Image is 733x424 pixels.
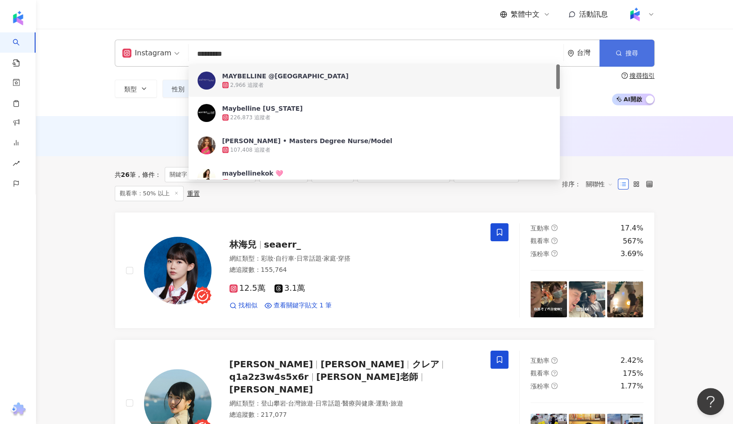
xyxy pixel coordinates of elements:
[274,301,332,310] span: 查看關鍵字貼文 1 筆
[551,238,558,244] span: question-circle
[626,6,643,23] img: Kolr%20app%20icon%20%281%29.png
[265,301,332,310] a: 查看關鍵字貼文 1 筆
[607,281,643,318] img: post-image
[198,136,216,154] img: KOL Avatar
[229,371,309,382] span: q1a2z3w4s5x6r
[531,250,549,257] span: 漲粉率
[230,146,270,154] div: 107,408 追蹤者
[238,301,257,310] span: 找相似
[320,359,404,370] span: [PERSON_NAME]
[198,169,216,187] img: KOL Avatar
[621,356,643,365] div: 2.42%
[511,9,540,19] span: 繁體中文
[222,169,283,178] div: maybellinekok 🩷
[13,32,31,68] a: search
[229,384,313,395] span: [PERSON_NAME]
[294,255,296,262] span: ·
[562,177,618,191] div: 排序：
[286,400,288,407] span: ·
[229,239,256,250] span: 林海兒
[230,179,259,186] div: 983 追蹤者
[115,212,655,329] a: KOL Avatar林海兒seaerr_網紅類型：彩妝·自行車·日常話題·家庭·穿搭總追蹤數：155,76412.5萬3.1萬找相似查看關鍵字貼文 1 筆互動率question-circle17...
[187,190,200,197] div: 重置
[551,383,558,389] span: question-circle
[313,400,315,407] span: ·
[275,255,294,262] span: 自行車
[296,255,321,262] span: 日常話題
[391,400,403,407] span: 旅遊
[531,237,549,244] span: 觀看率
[324,255,336,262] span: 家庭
[198,104,216,122] img: KOL Avatar
[229,284,265,293] span: 12.5萬
[340,400,342,407] span: ·
[222,136,392,145] div: [PERSON_NAME] • Masters Degree Nurse/Model
[9,402,27,417] img: chrome extension
[376,400,388,407] span: 運動
[316,371,418,382] span: [PERSON_NAME]老師
[531,383,549,390] span: 漲粉率
[222,104,303,113] div: Maybelline [US_STATE]
[230,114,270,122] div: 226,873 追蹤者
[13,154,20,175] span: rise
[321,255,323,262] span: ·
[336,255,338,262] span: ·
[172,86,184,93] span: 性別
[230,81,264,89] div: 2,966 追蹤者
[621,223,643,233] div: 17.4%
[162,80,205,98] button: 性別
[621,249,643,259] div: 3.69%
[621,381,643,391] div: 1.77%
[274,284,306,293] span: 3.1萬
[551,225,558,231] span: question-circle
[122,46,171,60] div: Instagram
[274,255,275,262] span: ·
[136,171,161,178] span: 條件 ：
[264,239,301,250] span: seaerr_
[599,40,654,67] button: 搜尋
[229,399,480,408] div: 網紅類型 ：
[621,72,628,79] span: question-circle
[630,72,655,79] div: 搜尋指引
[625,50,638,57] span: 搜尋
[342,400,374,407] span: 醫療與健康
[229,410,480,419] div: 總追蹤數 ： 217,077
[261,255,274,262] span: 彩妝
[586,177,613,191] span: 關聯性
[412,359,439,370] span: クレア
[569,281,605,318] img: post-image
[531,281,567,318] img: post-image
[551,357,558,364] span: question-circle
[144,237,211,304] img: KOL Avatar
[388,400,390,407] span: ·
[115,186,184,201] span: 觀看率：50% 以上
[623,369,643,379] div: 175%
[577,49,599,57] div: 台灣
[198,72,216,90] img: KOL Avatar
[121,171,130,178] span: 26
[229,359,313,370] span: [PERSON_NAME]
[579,10,608,18] span: 活動訊息
[551,250,558,257] span: question-circle
[229,254,480,263] div: 網紅類型 ：
[222,72,349,81] div: MAYBELLINE @[GEOGRAPHIC_DATA]
[115,171,136,178] div: 共 筆
[531,370,549,377] span: 觀看率
[115,80,157,98] button: 類型
[261,400,286,407] span: 登山攀岩
[229,266,480,275] div: 總追蹤數 ： 155,764
[288,400,313,407] span: 台灣旅遊
[697,388,724,415] iframe: Help Scout Beacon - Open
[623,236,643,246] div: 567%
[338,255,351,262] span: 穿搭
[315,400,340,407] span: 日常話題
[374,400,376,407] span: ·
[531,225,549,232] span: 互動率
[567,50,574,57] span: environment
[165,167,256,182] span: 關鍵字：[PERSON_NAME]
[551,370,558,376] span: question-circle
[229,301,257,310] a: 找相似
[11,11,25,25] img: logo icon
[531,357,549,364] span: 互動率
[124,86,137,93] span: 類型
